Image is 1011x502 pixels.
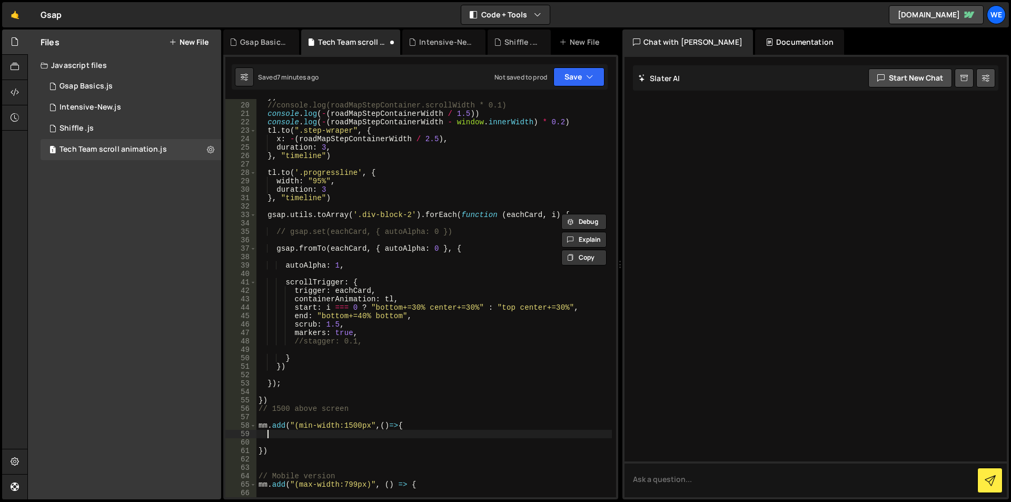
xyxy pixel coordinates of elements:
div: 61 [225,447,256,455]
div: 39 [225,261,256,270]
div: 66 [225,489,256,497]
button: Start new chat [868,68,952,87]
div: 33 [225,211,256,219]
div: 48 [225,337,256,346]
div: 63 [225,464,256,472]
div: Gsap Basics.js [60,82,113,91]
div: 20 [225,101,256,110]
div: 32 [225,202,256,211]
div: New File [559,37,603,47]
div: 30 [225,185,256,194]
button: Copy [561,250,607,265]
div: 13509/34691.js [41,118,221,139]
div: 47 [225,329,256,337]
div: 50 [225,354,256,362]
div: 35 [225,228,256,236]
div: 46 [225,320,256,329]
div: Saved [258,73,319,82]
div: 28 [225,169,256,177]
div: 40 [225,270,256,278]
button: New File [169,38,209,46]
div: Tech Team scroll animation.js [60,145,167,154]
div: Shiffle .js [504,37,538,47]
div: Shiffle .js [60,124,94,133]
div: 65 [225,480,256,489]
div: Documentation [755,29,844,55]
div: 37 [225,244,256,253]
div: 27 [225,160,256,169]
span: 1 [49,146,56,155]
div: Intensive-New.js [60,103,121,112]
div: Not saved to prod [494,73,547,82]
div: 26 [225,152,256,160]
div: 24 [225,135,256,143]
div: 38 [225,253,256,261]
div: 57 [225,413,256,421]
div: 53 [225,379,256,388]
div: 13509/35843.js [41,97,221,118]
div: 55 [225,396,256,405]
div: 13509/33937.js [41,76,221,97]
a: [DOMAIN_NAME] [889,5,984,24]
div: 59 [225,430,256,438]
div: 7 minutes ago [277,73,319,82]
div: Gsap Basics.js [240,37,286,47]
button: Save [553,67,604,86]
div: Gsap [41,8,62,21]
h2: Slater AI [638,73,680,83]
div: 49 [225,346,256,354]
div: Javascript files [28,55,221,76]
div: Tech Team scroll animation.js [318,37,388,47]
div: 42 [225,287,256,295]
div: Chat with [PERSON_NAME] [622,29,753,55]
div: 23 [225,126,256,135]
div: 13509/45126.js [41,139,221,160]
div: 51 [225,362,256,371]
a: 🤙 [2,2,28,27]
div: 54 [225,388,256,396]
div: 36 [225,236,256,244]
div: 56 [225,405,256,413]
button: Debug [561,214,607,230]
div: 29 [225,177,256,185]
div: 43 [225,295,256,303]
div: 25 [225,143,256,152]
div: 44 [225,303,256,312]
div: 60 [225,438,256,447]
button: Explain [561,232,607,248]
div: 21 [225,110,256,118]
div: 22 [225,118,256,126]
div: Intensive-New.js [419,37,473,47]
div: 52 [225,371,256,379]
div: 64 [225,472,256,480]
div: 41 [225,278,256,287]
a: we [987,5,1006,24]
div: 58 [225,421,256,430]
div: 34 [225,219,256,228]
button: Code + Tools [461,5,550,24]
div: 62 [225,455,256,464]
div: 31 [225,194,256,202]
div: 45 [225,312,256,320]
h2: Files [41,36,60,48]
